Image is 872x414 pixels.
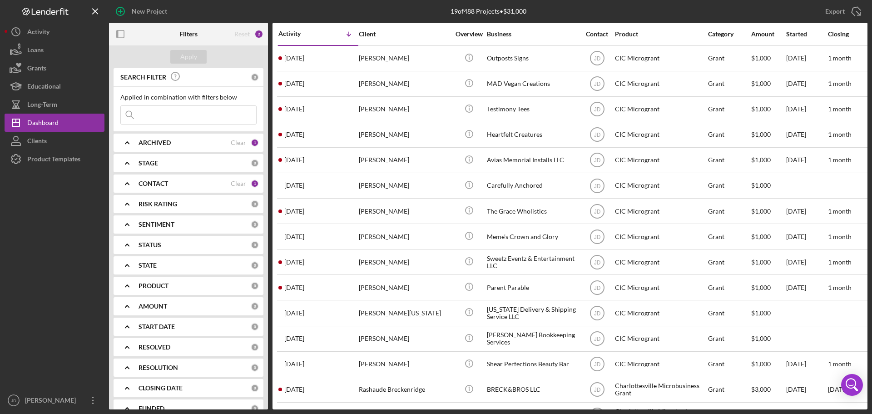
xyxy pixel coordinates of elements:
[359,97,450,121] div: [PERSON_NAME]
[825,2,845,20] div: Export
[132,2,167,20] div: New Project
[139,364,178,371] b: RESOLUTION
[359,327,450,351] div: [PERSON_NAME]
[251,323,259,331] div: 0
[487,275,578,299] div: Parent Parable
[828,54,852,62] time: 1 month
[359,46,450,70] div: [PERSON_NAME]
[615,46,706,70] div: CIC Microgrant
[594,183,600,189] text: JD
[359,250,450,274] div: [PERSON_NAME]
[359,148,450,172] div: [PERSON_NAME]
[487,352,578,376] div: Shear Perfections Beauty Bar
[27,150,80,170] div: Product Templates
[708,352,750,376] div: Grant
[5,150,104,168] button: Product Templates
[594,336,600,342] text: JD
[251,200,259,208] div: 0
[234,30,250,38] div: Reset
[139,160,158,167] b: STAGE
[27,23,50,43] div: Activity
[23,391,82,412] div: [PERSON_NAME]
[120,74,166,81] b: SEARCH FILTER
[139,200,177,208] b: RISK RATING
[251,220,259,229] div: 0
[487,250,578,274] div: Sweetz Eventz & Entertainment LLC
[786,123,827,147] div: [DATE]
[708,30,750,38] div: Category
[27,132,47,152] div: Clients
[5,391,104,409] button: JD[PERSON_NAME]
[708,378,750,402] div: Grant
[5,23,104,41] a: Activity
[284,233,304,240] time: 2025-08-20 18:20
[828,258,852,266] time: 1 month
[615,199,706,223] div: CIC Microgrant
[786,275,827,299] div: [DATE]
[708,174,750,198] div: Grant
[5,114,104,132] button: Dashboard
[139,180,168,187] b: CONTACT
[487,199,578,223] div: The Grace Wholistics
[284,386,304,393] time: 2025-06-30 20:26
[786,97,827,121] div: [DATE]
[452,30,486,38] div: Overview
[708,72,750,96] div: Grant
[284,182,304,189] time: 2025-08-20 23:05
[615,250,706,274] div: CIC Microgrant
[5,77,104,95] button: Educational
[751,72,785,96] div: $1,000
[751,275,785,299] div: $1,000
[751,123,785,147] div: $1,000
[580,30,614,38] div: Contact
[615,352,706,376] div: CIC Microgrant
[487,301,578,325] div: [US_STATE] Delivery & Shipping Service LLC
[751,199,785,223] div: $1,000
[751,46,785,70] div: $1,000
[284,80,304,87] time: 2025-08-21 21:16
[27,77,61,98] div: Educational
[5,59,104,77] button: Grants
[139,262,157,269] b: STATE
[359,123,450,147] div: [PERSON_NAME]
[231,139,246,146] div: Clear
[594,387,600,393] text: JD
[139,384,183,392] b: CLOSING DATE
[786,30,827,38] div: Started
[594,259,600,265] text: JD
[828,233,852,240] time: 1 month
[594,132,600,138] text: JD
[828,207,852,215] time: 1 month
[594,157,600,164] text: JD
[751,174,785,198] div: $1,000
[594,208,600,214] text: JD
[251,261,259,269] div: 0
[708,224,750,249] div: Grant
[594,234,600,240] text: JD
[487,174,578,198] div: Carefully Anchored
[139,139,171,146] b: ARCHIVED
[27,114,59,134] div: Dashboard
[359,275,450,299] div: [PERSON_NAME]
[251,384,259,392] div: 0
[751,352,785,376] div: $1,000
[487,97,578,121] div: Testimony Tees
[786,46,827,70] div: [DATE]
[359,174,450,198] div: [PERSON_NAME]
[284,284,304,291] time: 2025-08-19 22:47
[615,224,706,249] div: CIC Microgrant
[284,360,304,368] time: 2025-08-19 20:19
[254,30,263,39] div: 2
[251,343,259,351] div: 0
[284,335,304,342] time: 2025-08-19 20:44
[615,123,706,147] div: CIC Microgrant
[487,378,578,402] div: BRECK&BROS LLC
[828,105,852,113] time: 1 month
[708,301,750,325] div: Grant
[487,30,578,38] div: Business
[5,41,104,59] a: Loans
[786,72,827,96] div: [DATE]
[751,30,785,38] div: Amount
[786,148,827,172] div: [DATE]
